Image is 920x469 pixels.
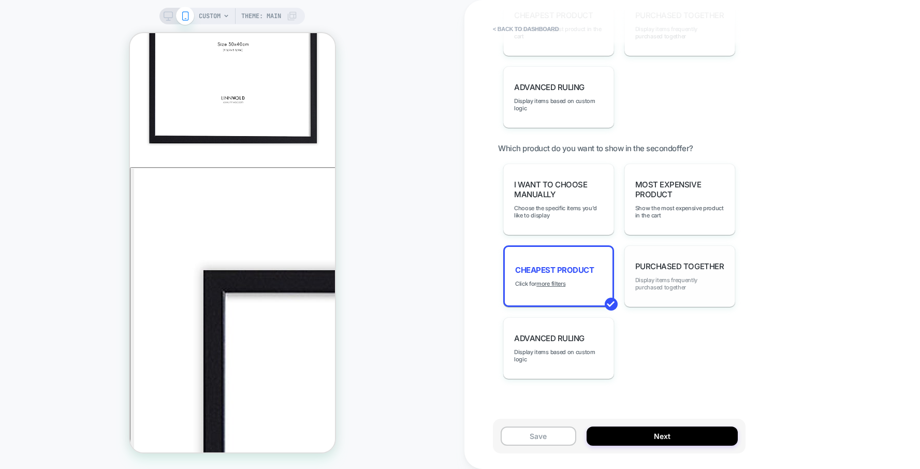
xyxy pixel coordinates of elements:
[514,348,603,363] span: Display items based on custom logic
[635,276,724,291] span: Display items frequently purchased together
[635,180,724,199] span: Most Expensive Product
[514,333,585,343] span: Advanced Ruling
[635,204,724,219] span: Show the most expensive product in the cart
[536,280,565,287] u: more filters
[514,180,603,199] span: I want to choose manually
[501,427,576,446] button: Save
[515,280,565,287] span: Click for
[515,265,594,275] span: Cheapest Product
[488,21,564,37] button: < back to dashboard
[199,8,221,24] span: CUSTOM
[498,143,693,153] span: Which product do you want to show in the second offer?
[514,10,593,20] span: Cheapest Product
[514,204,603,219] span: Choose the specific items you'd like to display
[587,427,738,446] button: Next
[241,8,281,24] span: Theme: MAIN
[514,97,603,112] span: Display items based on custom logic
[635,10,724,20] span: Purchased Together
[514,82,585,92] span: Advanced Ruling
[635,261,724,271] span: Purchased Together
